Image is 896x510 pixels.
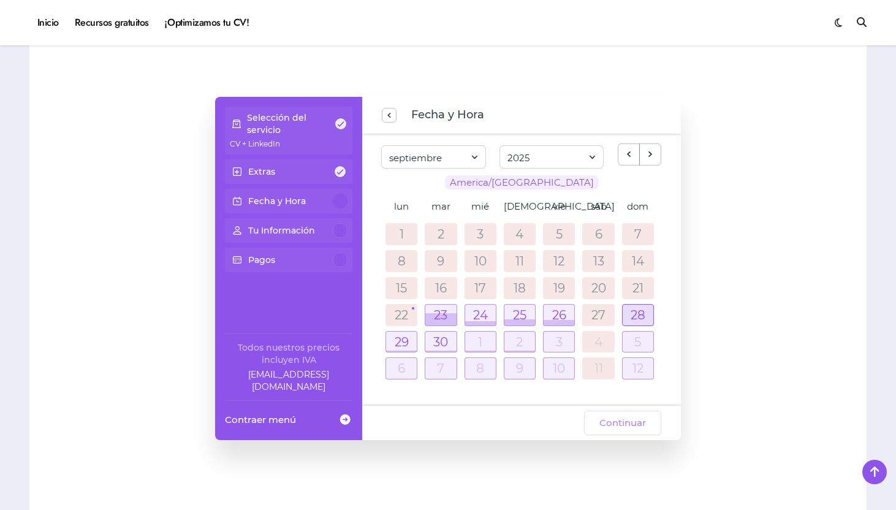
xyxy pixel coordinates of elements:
td: 1 de septiembre de 2025 [382,221,421,248]
td: 30 de septiembre de 2025 [421,329,460,356]
a: 27 de septiembre de 2025 [591,309,606,321]
td: 20 de septiembre de 2025 [579,275,618,302]
span: Fecha y Hora [411,107,484,124]
a: martes [431,194,450,218]
a: miércoles [471,194,489,218]
td: 26 de septiembre de 2025 [539,302,579,329]
a: 9 de septiembre de 2025 [437,255,444,267]
a: Inicio [29,6,67,39]
td: 1 de octubre de 2025 [461,329,500,356]
td: 8 de septiembre de 2025 [382,248,421,275]
td: 29 de septiembre de 2025 [382,329,421,356]
a: 22 de septiembre de 2025 [395,309,408,321]
p: Tu Información [248,224,315,237]
a: 4 de septiembre de 2025 [515,228,523,240]
a: 14 de septiembre de 2025 [632,255,644,267]
a: 17 de septiembre de 2025 [474,282,486,294]
td: 3 de septiembre de 2025 [461,221,500,248]
a: jueves [504,194,615,218]
span: CV + LinkedIn [230,139,280,148]
td: 3 de octubre de 2025 [539,329,579,356]
td: 5 de octubre de 2025 [618,329,658,356]
td: 2 de septiembre de 2025 [421,221,460,248]
td: 15 de septiembre de 2025 [382,275,421,302]
a: sábado [591,194,607,218]
a: 6 de septiembre de 2025 [595,228,602,240]
td: 19 de septiembre de 2025 [539,275,579,302]
a: 2 de septiembre de 2025 [438,228,444,240]
a: 11 de octubre de 2025 [594,362,603,375]
a: 11 de septiembre de 2025 [515,255,524,267]
a: 8 de septiembre de 2025 [398,255,406,267]
td: 23 de septiembre de 2025 [421,302,460,329]
td: 5 de septiembre de 2025 [539,221,579,248]
a: Company email: ayuda@elhadadelasvacantes.com [225,368,352,393]
a: Recursos gratuitos [67,6,157,39]
p: Pagos [248,254,275,266]
a: 21 de septiembre de 2025 [632,282,644,294]
td: 13 de septiembre de 2025 [579,248,618,275]
button: Continuar [584,411,661,435]
td: 28 de septiembre de 2025 [618,302,658,329]
a: lunes [394,194,409,218]
a: 7 de septiembre de 2025 [634,228,642,240]
td: 7 de octubre de 2025 [421,355,460,382]
button: previous month [618,143,640,166]
span: Contraer menú [225,413,296,426]
a: 10 de septiembre de 2025 [474,255,487,267]
td: 10 de septiembre de 2025 [461,248,500,275]
a: 5 de septiembre de 2025 [556,228,563,240]
td: 10 de octubre de 2025 [539,355,579,382]
td: 6 de octubre de 2025 [382,355,421,382]
td: 12 de octubre de 2025 [618,355,658,382]
td: 22 de septiembre de 2025 [382,302,421,329]
span: Continuar [599,416,646,430]
a: 3 de septiembre de 2025 [477,228,484,240]
td: 9 de octubre de 2025 [500,355,539,382]
td: 18 de septiembre de 2025 [500,275,539,302]
a: 16 de septiembre de 2025 [435,282,447,294]
td: 2 de octubre de 2025 [500,329,539,356]
span: America/[GEOGRAPHIC_DATA] [445,175,599,189]
td: 11 de septiembre de 2025 [500,248,539,275]
a: 13 de septiembre de 2025 [593,255,604,267]
a: 4 de octubre de 2025 [594,336,602,348]
td: 16 de septiembre de 2025 [421,275,460,302]
a: viernes [553,194,566,218]
td: 27 de septiembre de 2025 [579,302,618,329]
div: Todos nuestros precios incluyen IVA [225,341,352,366]
a: ¡Optimizamos tu CV! [157,6,257,39]
a: 12 de septiembre de 2025 [553,255,564,267]
button: previous step [382,108,397,123]
td: 25 de septiembre de 2025 [500,302,539,329]
td: 17 de septiembre de 2025 [461,275,500,302]
p: Fecha y Hora [248,195,306,207]
td: 4 de octubre de 2025 [579,329,618,356]
a: 19 de septiembre de 2025 [553,282,565,294]
span: 2025 [507,152,530,164]
td: 9 de septiembre de 2025 [421,248,460,275]
a: domingo [627,194,648,218]
td: 12 de septiembre de 2025 [539,248,579,275]
p: Selección del servicio [247,112,334,136]
td: 8 de octubre de 2025 [461,355,500,382]
a: 15 de septiembre de 2025 [396,282,407,294]
td: 6 de septiembre de 2025 [579,221,618,248]
td: 24 de septiembre de 2025 [461,302,500,329]
td: 21 de septiembre de 2025 [618,275,658,302]
a: 1 de septiembre de 2025 [400,228,404,240]
p: Extras [248,166,275,178]
td: 11 de octubre de 2025 [579,355,618,382]
button: next month [639,143,661,166]
td: 7 de septiembre de 2025 [618,221,658,248]
a: 18 de septiembre de 2025 [514,282,526,294]
td: 14 de septiembre de 2025 [618,248,658,275]
td: 4 de septiembre de 2025 [500,221,539,248]
a: 20 de septiembre de 2025 [591,282,606,294]
span: septiembre [389,152,442,164]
